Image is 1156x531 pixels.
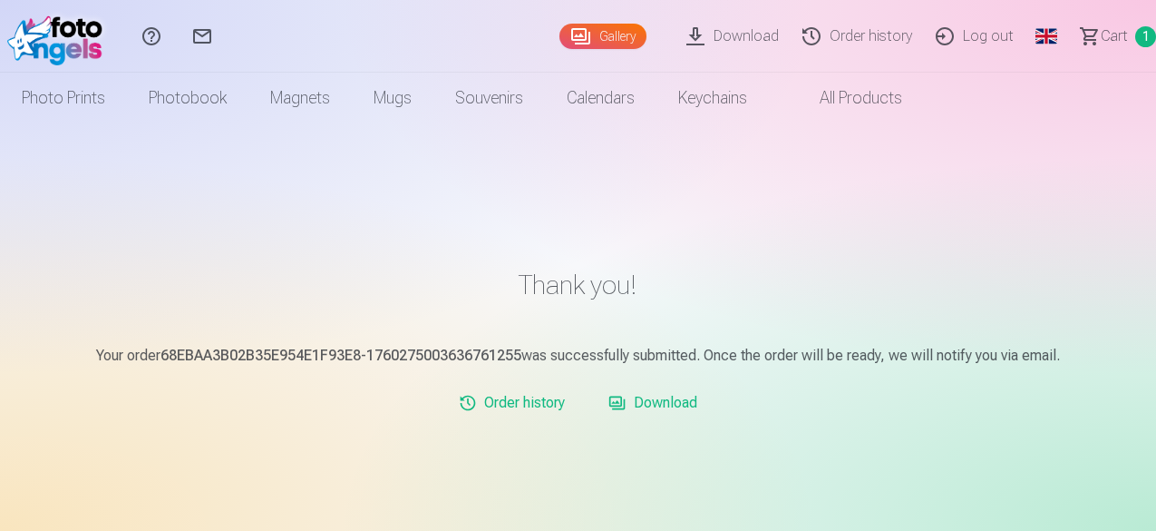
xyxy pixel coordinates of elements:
a: Keychains [656,73,769,123]
a: All products [769,73,924,123]
a: Gallery [559,24,646,49]
a: Calendars [545,73,656,123]
a: Mugs [352,73,433,123]
a: Souvenirs [433,73,545,123]
h1: Thank you! [49,269,1108,301]
span: 1 [1135,26,1156,47]
a: Download [601,385,704,421]
a: Magnets [248,73,352,123]
a: Order history [452,385,572,421]
p: Your order was successfully submitted. Once the order will be ready, we will notify you via email. [49,345,1108,367]
span: Сart [1101,25,1128,47]
b: 68EBAA3B02B35E954E1F93E8-1760275003636761255 [160,347,521,364]
img: /fa1 [7,7,112,65]
a: Photobook [127,73,248,123]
